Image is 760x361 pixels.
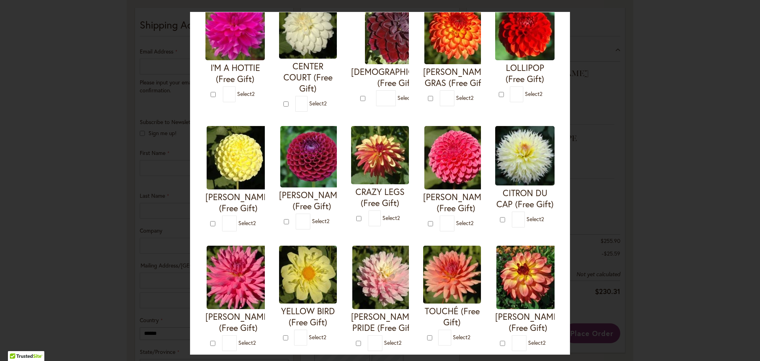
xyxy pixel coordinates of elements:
h4: [PERSON_NAME] GRAS (Free Gift) [423,66,489,88]
h4: CENTER COURT (Free Gift) [279,61,337,94]
span: 2 [541,215,544,223]
span: Select [309,333,326,341]
span: Select [382,214,400,221]
span: 2 [252,90,255,97]
h4: [PERSON_NAME] (Free Gift) [495,311,561,333]
img: CRAZY LEGS (Free Gift) [351,126,409,184]
span: 2 [397,214,400,221]
span: Select [456,94,473,101]
h4: [PERSON_NAME] (Free Gift) [205,191,271,214]
h4: CITRON DU CAP (Free Gift) [495,187,555,210]
h4: [PERSON_NAME] (Free Gift) [423,191,489,214]
span: 2 [471,94,473,101]
span: Select [312,217,329,225]
img: HERBERT SMITH (Free Gift) [207,246,270,309]
h4: [PERSON_NAME] (Free Gift) [205,311,271,333]
h4: TOUCHÉ (Free Gift) [423,306,481,328]
img: CHILSON'S PRIDE (Free Gift) [352,246,416,309]
h4: CRAZY LEGS (Free Gift) [351,186,409,208]
span: Select [238,339,256,346]
span: Select [397,94,415,101]
img: CITRON DU CAP (Free Gift) [495,126,555,185]
h4: [PERSON_NAME] PRIDE (Free Gift) [351,311,417,333]
span: Select [456,219,473,227]
img: CENTER COURT (Free Gift) [279,1,337,59]
img: I'M A HOTTIE (Free Gift) [205,1,265,60]
img: VOODOO (Free Gift) [365,1,428,64]
span: Select [453,333,470,341]
h4: YELLOW BIRD (Free Gift) [279,306,337,328]
img: IVANETTI (Free Gift) [280,126,344,187]
iframe: Launch Accessibility Center [6,333,28,355]
img: YELLOW BIRD (Free Gift) [279,246,337,304]
span: 2 [253,339,256,346]
span: 2 [467,333,470,341]
img: NETTIE (Free Gift) [207,126,270,189]
span: Select [238,219,256,227]
span: 2 [323,333,326,341]
span: Select [528,339,545,346]
span: Select [384,339,401,346]
img: LOLLIPOP (Free Gift) [495,1,555,60]
span: Select [237,90,255,97]
span: 2 [471,219,473,227]
img: TOUCHÉ (Free Gift) [423,246,481,304]
h4: LOLLIPOP (Free Gift) [495,62,555,84]
h4: [PERSON_NAME] (Free Gift) [279,189,345,212]
h4: [DEMOGRAPHIC_DATA] (Free Gift) [351,66,442,88]
span: 2 [540,90,542,97]
span: 2 [327,217,329,225]
img: MAI TAI (Free Gift) [496,246,560,309]
span: 2 [543,339,545,346]
img: REBECCA LYNN (Free Gift) [424,126,488,189]
span: 2 [253,219,256,227]
span: Select [525,90,542,97]
span: Select [309,99,327,107]
img: MARDY GRAS (Free Gift) [424,1,488,64]
h4: I'M A HOTTIE (Free Gift) [205,62,265,84]
span: Select [526,215,544,223]
span: 2 [399,339,401,346]
span: 2 [324,99,327,107]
